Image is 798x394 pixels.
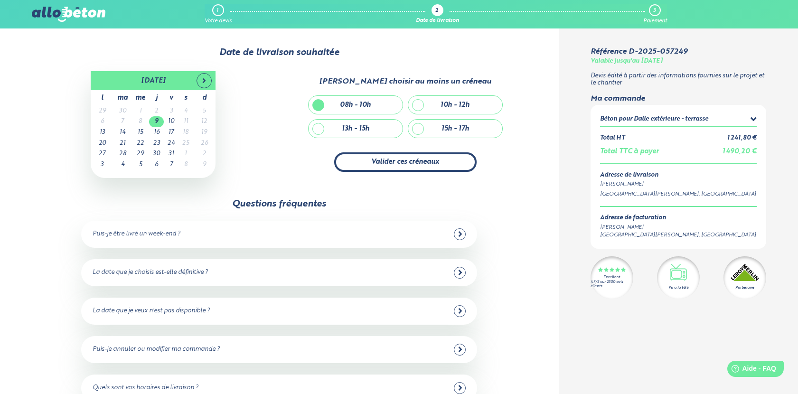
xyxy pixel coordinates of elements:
[668,285,688,291] div: Vu à la télé
[232,199,326,209] div: Questions fréquentes
[131,90,149,106] th: me
[441,125,469,133] div: 15h - 17h
[149,149,164,159] td: 30
[164,127,178,138] td: 17
[131,106,149,117] td: 1
[205,4,232,24] a: 1 Votre devis
[91,106,113,117] td: 29
[164,159,178,170] td: 7
[91,138,113,149] td: 20
[91,90,113,106] th: l
[435,8,438,14] div: 2
[149,127,164,138] td: 16
[416,4,459,24] a: 2 Date de livraison
[32,47,526,58] div: Date de livraison souhaitée
[113,127,131,138] td: 14
[178,149,193,159] td: 1
[600,148,659,156] div: Total TTC à payer
[113,116,131,127] td: 7
[600,172,757,179] div: Adresse de livraison
[178,90,193,106] th: s
[600,224,756,232] div: [PERSON_NAME]
[32,7,105,22] img: allobéton
[600,180,757,188] div: [PERSON_NAME]
[591,47,687,56] div: Référence D-2025-057249
[113,106,131,117] td: 30
[600,215,756,222] div: Adresse de facturation
[193,159,216,170] td: 9
[91,159,113,170] td: 3
[91,116,113,127] td: 6
[131,138,149,149] td: 22
[591,280,633,289] div: 4.7/5 sur 2300 avis clients
[113,90,131,106] th: ma
[93,308,210,315] div: La date que je veux n'est pas disponible ?
[205,18,232,24] div: Votre devis
[93,385,198,392] div: Quels sont vos horaires de livraison ?
[113,159,131,170] td: 4
[723,148,757,155] span: 1 490,20 €
[193,116,216,127] td: 12
[653,8,656,14] div: 3
[643,18,667,24] div: Paiement
[600,231,756,239] div: [GEOGRAPHIC_DATA][PERSON_NAME], [GEOGRAPHIC_DATA]
[600,114,757,126] summary: Béton pour Dalle extérieure - terrasse
[216,8,218,14] div: 1
[714,357,788,384] iframe: Help widget launcher
[93,231,180,238] div: Puis-je être livré un week-end ?
[735,285,754,291] div: Partenaire
[178,159,193,170] td: 8
[93,346,220,353] div: Puis-je annuler ou modifier ma commande ?
[113,149,131,159] td: 28
[193,138,216,149] td: 26
[178,138,193,149] td: 25
[131,149,149,159] td: 29
[91,127,113,138] td: 13
[342,125,369,133] div: 13h - 15h
[319,77,491,86] div: [PERSON_NAME] choisir au moins un créneau
[193,127,216,138] td: 19
[334,152,477,172] button: Valider ces créneaux
[591,58,663,65] div: Valable jusqu'au [DATE]
[149,90,164,106] th: j
[643,4,667,24] a: 3 Paiement
[113,138,131,149] td: 21
[131,127,149,138] td: 15
[340,101,371,109] div: 08h - 10h
[178,116,193,127] td: 11
[727,135,757,142] div: 1 241,80 €
[149,159,164,170] td: 6
[600,190,757,198] div: [GEOGRAPHIC_DATA][PERSON_NAME], [GEOGRAPHIC_DATA]
[149,106,164,117] td: 2
[113,71,193,90] th: [DATE]
[178,106,193,117] td: 4
[164,138,178,149] td: 24
[149,138,164,149] td: 23
[416,18,459,24] div: Date de livraison
[131,159,149,170] td: 5
[164,90,178,106] th: v
[193,90,216,106] th: d
[164,106,178,117] td: 3
[591,94,766,103] div: Ma commande
[149,116,164,127] td: 9
[603,275,620,280] div: Excellent
[178,127,193,138] td: 18
[441,101,469,109] div: 10h - 12h
[600,116,708,123] div: Béton pour Dalle extérieure - terrasse
[91,149,113,159] td: 27
[131,116,149,127] td: 8
[93,269,208,276] div: La date que je choisis est-elle définitive ?
[164,149,178,159] td: 31
[591,73,766,86] p: Devis édité à partir des informations fournies sur le projet et le chantier
[193,106,216,117] td: 5
[600,135,625,142] div: Total HT
[164,116,178,127] td: 10
[193,149,216,159] td: 2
